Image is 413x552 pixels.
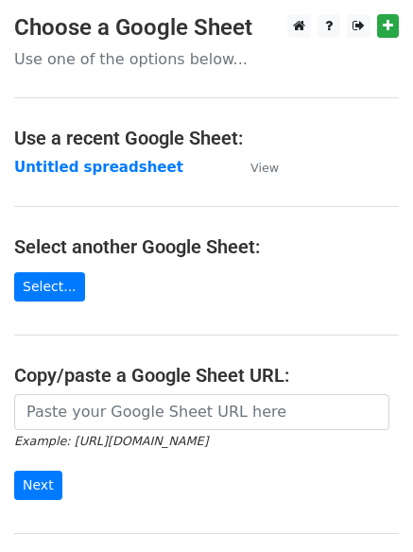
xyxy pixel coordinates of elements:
[250,161,279,175] small: View
[14,394,389,430] input: Paste your Google Sheet URL here
[14,364,399,387] h4: Copy/paste a Google Sheet URL:
[232,159,279,176] a: View
[14,272,85,302] a: Select...
[14,14,399,42] h3: Choose a Google Sheet
[14,127,399,149] h4: Use a recent Google Sheet:
[14,434,208,448] small: Example: [URL][DOMAIN_NAME]
[14,471,62,500] input: Next
[14,159,183,176] a: Untitled spreadsheet
[14,49,399,69] p: Use one of the options below...
[14,235,399,258] h4: Select another Google Sheet:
